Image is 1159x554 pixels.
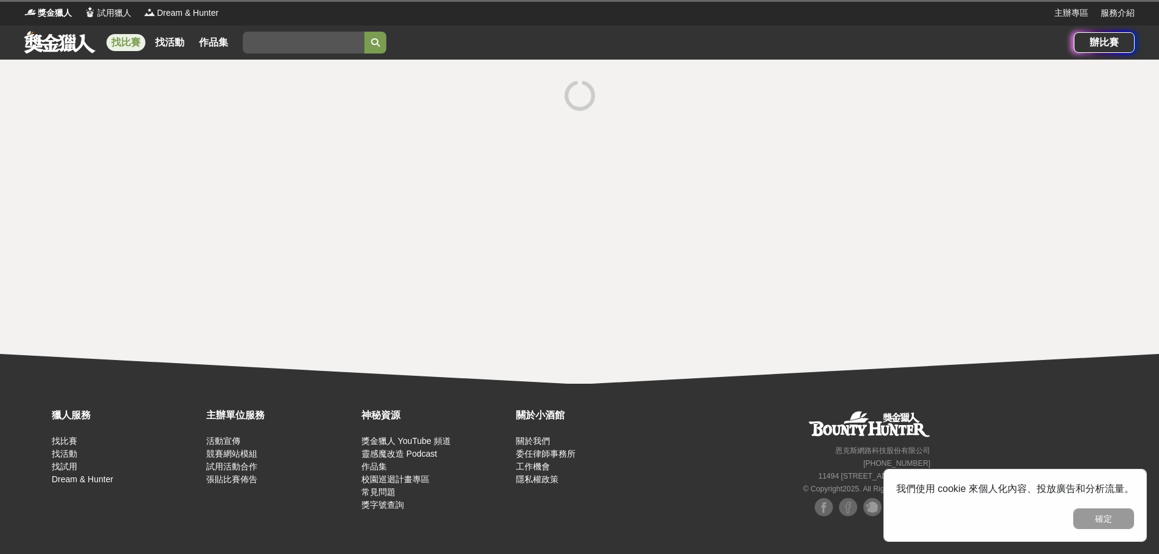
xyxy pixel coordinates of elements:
[516,462,550,471] a: 工作機會
[516,436,550,446] a: 關於我們
[1101,7,1135,19] a: 服務介紹
[361,462,387,471] a: 作品集
[157,7,218,19] span: Dream & Hunter
[863,498,882,516] img: Plurk
[206,462,257,471] a: 試用活動合作
[24,7,72,19] a: Logo獎金獵人
[52,449,77,459] a: 找活動
[52,436,77,446] a: 找比賽
[206,408,355,423] div: 主辦單位服務
[835,446,930,455] small: 恩克斯網路科技股份有限公司
[97,7,131,19] span: 試用獵人
[52,462,77,471] a: 找試用
[106,34,145,51] a: 找比賽
[52,474,113,484] a: Dream & Hunter
[52,408,200,423] div: 獵人服務
[24,6,37,18] img: Logo
[803,485,930,493] small: © Copyright 2025 . All Rights Reserved.
[1054,7,1088,19] a: 主辦專區
[150,34,189,51] a: 找活動
[84,6,96,18] img: Logo
[839,498,857,516] img: Facebook
[361,474,430,484] a: 校園巡迴計畫專區
[361,449,437,459] a: 靈感魔改造 Podcast
[818,472,930,480] small: 11494 [STREET_ADDRESS] 3 樓
[206,436,240,446] a: 活動宣傳
[144,7,218,19] a: LogoDream & Hunter
[863,459,930,468] small: [PHONE_NUMBER]
[896,483,1134,494] span: 我們使用 cookie 來個人化內容、投放廣告和分析流量。
[38,7,72,19] span: 獎金獵人
[361,487,395,497] a: 常見問題
[206,449,257,459] a: 競賽網站模組
[194,34,233,51] a: 作品集
[516,449,576,459] a: 委任律師事務所
[1073,508,1134,529] button: 確定
[144,6,156,18] img: Logo
[815,498,833,516] img: Facebook
[361,436,451,446] a: 獎金獵人 YouTube 頻道
[516,474,559,484] a: 隱私權政策
[361,500,404,510] a: 獎字號查詢
[84,7,131,19] a: Logo試用獵人
[1074,32,1135,53] a: 辦比賽
[361,408,510,423] div: 神秘資源
[206,474,257,484] a: 張貼比賽佈告
[516,408,664,423] div: 關於小酒館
